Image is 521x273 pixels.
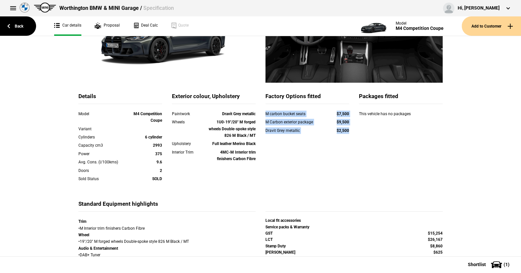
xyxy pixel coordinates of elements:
[217,150,256,161] strong: 4MC-M Interior trim finishers Carbon Fibre
[458,5,500,11] div: Hi, [PERSON_NAME]
[504,262,510,267] span: ( 1 )
[172,119,205,125] div: Wheels
[222,112,256,116] strong: Dravit Grey metallic
[94,16,120,36] a: Proposal
[462,16,521,36] button: Add to Customer
[428,231,443,236] strong: $15,254
[265,119,324,125] div: M Carbon exterior package
[78,159,129,165] div: Avg. Cons. (l/100kms)
[265,231,273,236] strong: GST
[78,134,129,140] div: Cylinders
[468,262,486,267] span: Shortlist
[458,256,521,273] button: Shortlist(1)
[428,237,443,242] strong: $26,167
[265,250,295,255] strong: [PERSON_NAME]
[265,127,324,134] div: Dravit Grey metallic
[265,237,273,242] strong: LCT
[359,111,443,124] div: This vehicle has no packages
[153,143,162,148] strong: 2993
[78,233,89,237] strong: Wheel
[34,3,56,12] img: mini.png
[172,149,205,156] div: Interior Trim
[265,244,286,248] strong: Stamp Duty
[212,141,256,146] strong: Full leather Merino Black
[59,5,174,12] div: Worthington BMW & MINI Garage /
[265,225,309,229] strong: Service packs & Warranty
[172,93,256,104] div: Exterior colour, Upholstery
[155,152,162,156] strong: 375
[265,218,301,223] strong: Local fit accessories
[78,200,256,212] div: Standard Equipment highlights
[145,135,162,139] strong: 6 cylinder
[133,16,158,36] a: Deal Calc
[152,177,162,181] strong: SOLD
[156,160,162,164] strong: 9.6
[265,93,349,104] div: Factory Options fitted
[172,140,205,147] div: Upholstery
[78,93,162,104] div: Details
[78,111,129,117] div: Model
[134,112,162,123] strong: M4 Competition Coupe
[209,120,256,138] strong: 1U0-19"/20" M forged wheels Double-spoke style 826 M Black / MT
[78,219,86,224] strong: Trim
[78,126,129,132] div: Variant
[172,111,205,117] div: Paintwork
[78,151,129,157] div: Power
[265,111,324,117] div: M carbon bucket seats
[433,250,443,255] strong: $625
[396,21,444,26] div: Model
[20,3,30,12] img: bmw.png
[337,112,349,116] strong: $7,500
[337,128,349,133] strong: $2,500
[143,5,174,11] span: Specification
[337,120,349,124] strong: $9,500
[396,26,444,31] div: M4 Competition Coupe
[160,168,162,173] strong: 2
[78,246,118,251] strong: Audio & Entertainment
[78,142,129,149] div: Capacity cm3
[78,176,129,182] div: Sold Status
[430,244,443,248] strong: $8,860
[78,167,129,174] div: Doors
[359,93,443,104] div: Packages fitted
[54,16,81,36] a: Car details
